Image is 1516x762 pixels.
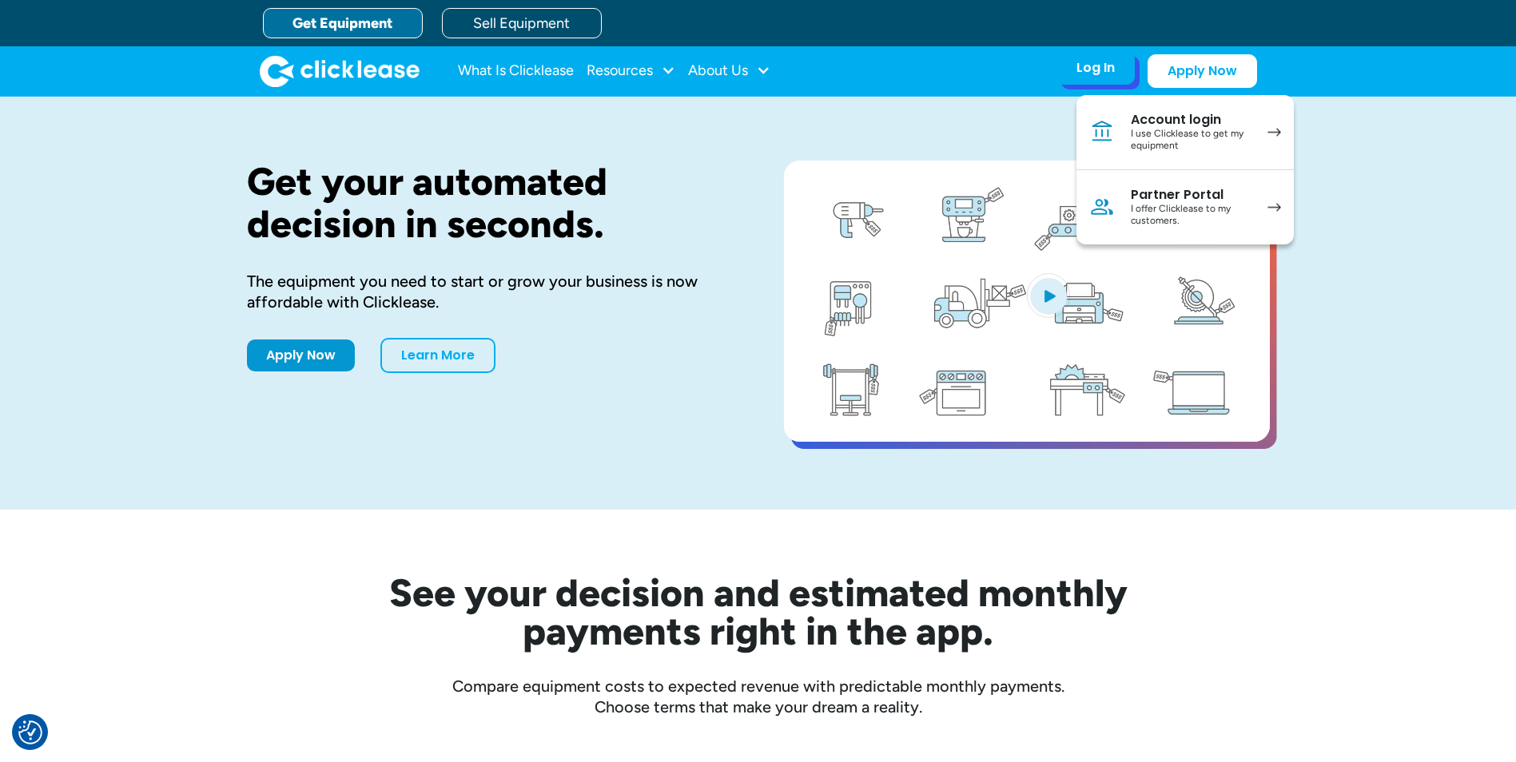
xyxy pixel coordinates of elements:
div: Resources [587,55,675,87]
div: The equipment you need to start or grow your business is now affordable with Clicklease. [247,271,733,312]
a: What Is Clicklease [458,55,574,87]
div: Log In [1076,60,1115,76]
button: Consent Preferences [18,720,42,744]
a: Partner PortalI offer Clicklease to my customers. [1076,170,1294,244]
a: Learn More [380,338,495,373]
a: Account loginI use Clicklease to get my equipment [1076,95,1294,170]
img: arrow [1267,203,1281,212]
h2: See your decision and estimated monthly payments right in the app. [311,573,1206,650]
div: Partner Portal [1131,187,1251,203]
img: Revisit consent button [18,720,42,744]
div: Compare equipment costs to expected revenue with predictable monthly payments. Choose terms that ... [247,676,1270,717]
div: About Us [688,55,770,87]
a: home [260,55,420,87]
img: Clicklease logo [260,55,420,87]
div: Account login [1131,112,1251,128]
h1: Get your automated decision in seconds. [247,161,733,245]
img: Person icon [1089,194,1115,220]
img: Bank icon [1089,119,1115,145]
a: open lightbox [784,161,1270,442]
img: arrow [1267,128,1281,137]
a: Apply Now [247,339,355,371]
a: Apply Now [1148,54,1257,88]
a: Get Equipment [263,8,423,38]
div: I offer Clicklease to my customers. [1131,203,1251,228]
img: Blue play button logo on a light blue circular background [1027,273,1070,318]
a: Sell Equipment [442,8,602,38]
div: I use Clicklease to get my equipment [1131,128,1251,153]
nav: Log In [1076,95,1294,244]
